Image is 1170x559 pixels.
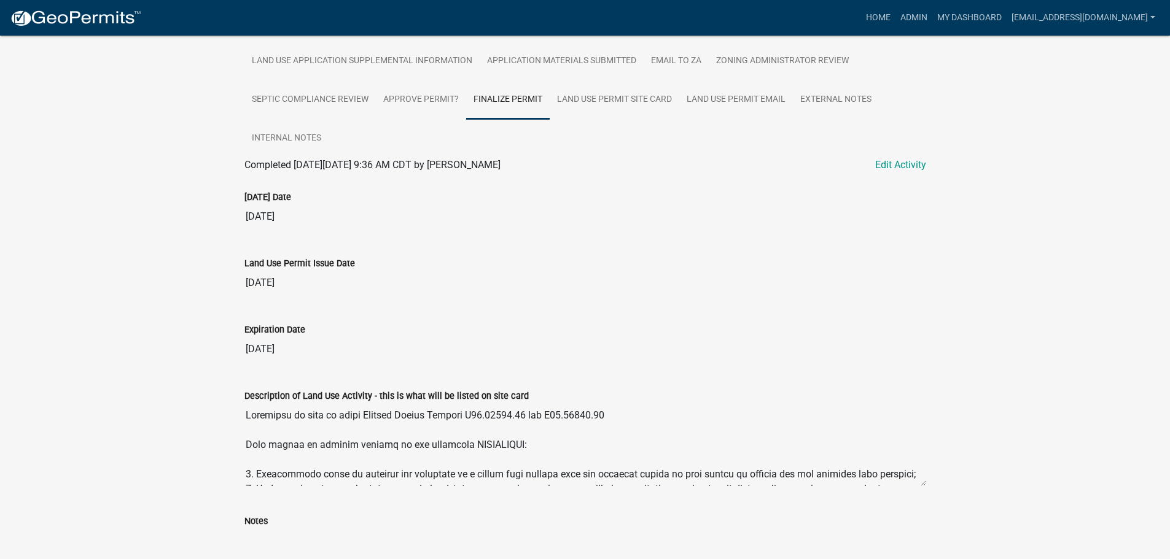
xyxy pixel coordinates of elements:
label: Land Use Permit Issue Date [244,260,355,268]
a: Zoning Administrator Review [709,42,856,81]
a: Edit Activity [875,158,926,172]
label: Expiration Date [244,326,305,334]
a: My Dashboard [932,6,1007,29]
label: [DATE] Date [244,193,291,202]
a: Admin [895,6,932,29]
a: Land Use Permit Email [679,80,793,120]
a: Internal Notes [244,119,329,158]
a: Application Materials Submitted [480,42,644,81]
a: External Notes [793,80,879,120]
a: Land Use Application Supplemental Information [244,42,480,81]
a: Home [861,6,895,29]
a: Finalize Permit [466,80,550,120]
span: Completed [DATE][DATE] 9:36 AM CDT by [PERSON_NAME] [244,159,501,171]
a: Email to ZA [644,42,709,81]
a: Land Use Permit Site Card [550,80,679,120]
textarea: Loremipsu do sita co adipi Elitsed Doeius Tempori U96.02594.46 lab E05.56840.90 Dolo magnaa en ad... [244,403,926,487]
label: Notes [244,517,268,526]
a: Approve Permit? [376,80,466,120]
a: [EMAIL_ADDRESS][DOMAIN_NAME] [1007,6,1160,29]
label: Description of Land Use Activity - this is what will be listed on site card [244,392,529,401]
a: Septic Compliance Review [244,80,376,120]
